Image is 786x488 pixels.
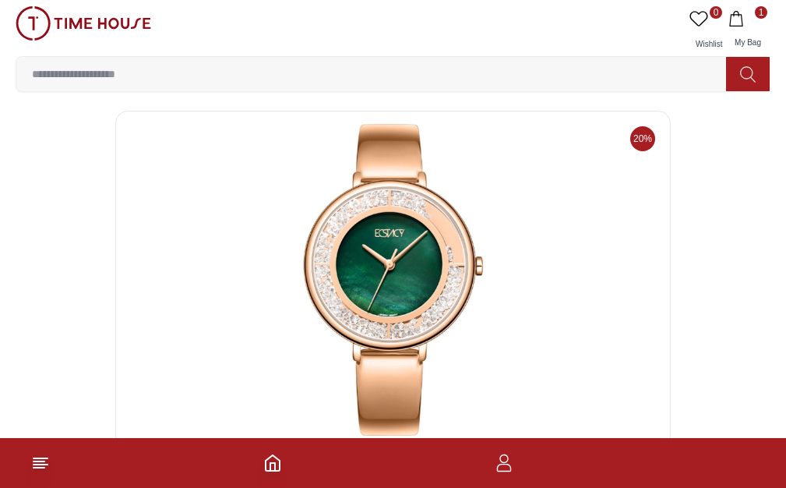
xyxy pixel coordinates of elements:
[686,6,725,56] a: 0Wishlist
[725,6,770,56] button: 1My Bag
[630,126,655,151] span: 20%
[16,6,151,41] img: ...
[728,38,767,47] span: My Bag
[755,6,767,19] span: 1
[689,40,728,48] span: Wishlist
[263,454,282,472] a: Home
[710,6,722,19] span: 0
[129,124,657,436] img: Ecstacy Women's Analog Green Dial Watch - E23501-GBGG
